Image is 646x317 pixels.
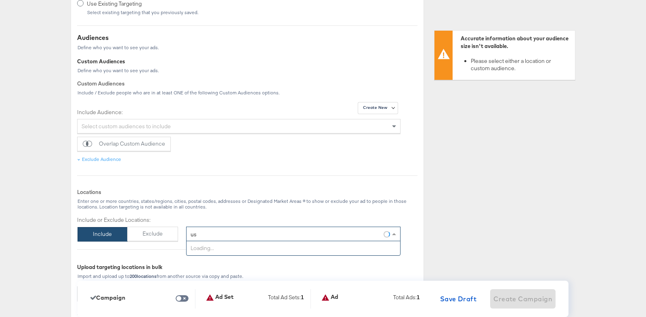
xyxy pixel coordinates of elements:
[78,119,400,133] div: Select custom audiences to include
[77,273,401,279] div: Import and upload up to from another source via copy and paste.
[78,227,128,242] button: Include
[77,68,417,73] div: Define who you want to see your ads.
[321,294,426,304] div: AdTotal Ads:1
[187,241,400,255] div: Loading...
[440,293,477,304] span: Save Draft
[130,273,157,279] strong: 200 locations
[77,156,121,163] div: Exclude Audience
[437,289,480,309] button: Save Draft
[77,108,401,116] label: Include Audience:
[461,35,571,50] div: Accurate information about your audience size isn't available.
[206,294,310,304] div: Ad SetTotal Ad Sets:1
[393,294,420,304] div: Total Ads:
[77,45,159,50] div: Define who you want to see your ads.
[77,58,417,65] div: Custom Audiences
[321,294,338,302] div: Ad
[77,80,125,87] strong: Custom Audiences
[77,188,101,196] strong: Locations
[77,33,159,42] div: Audiences
[127,227,178,241] button: Exclude
[77,198,417,210] div: Enter one or more countries, states/regions, cities, postal codes, addresses or Designated Market...
[301,294,304,307] div: 1
[268,294,304,304] div: Total Ad Sets:
[206,294,234,302] div: Ad Set
[87,10,199,15] div: Select existing targeting that you previously saved.
[358,102,398,114] button: Create New
[82,156,121,163] div: Exclude Audience
[77,137,171,151] button: Overlap Custom Audience
[77,90,417,96] div: Include / Exclude people who are in at least ONE of the following Custom Audiences options.
[90,294,125,301] div: Campaign
[77,263,401,271] div: Upload targeting locations in bulk
[417,294,420,307] div: 1
[77,216,178,224] label: Include or Exclude Locations:
[471,57,571,72] li: Please select either a location or custom audience.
